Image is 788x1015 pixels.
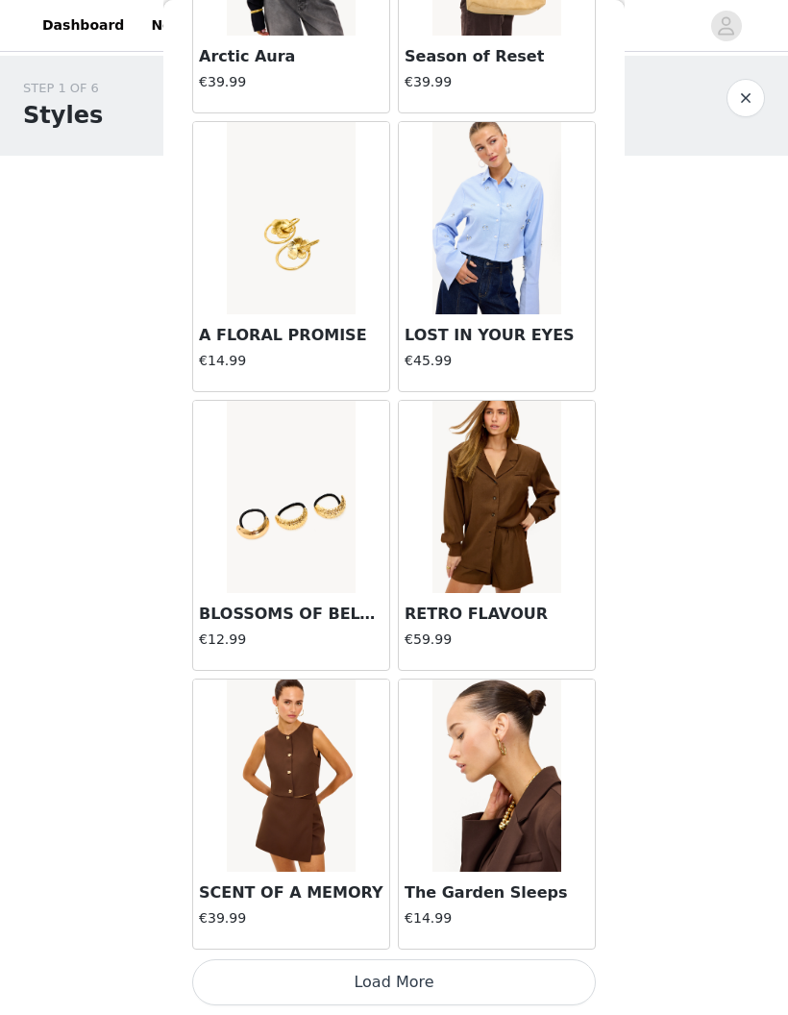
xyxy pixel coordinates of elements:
h1: Styles [23,98,103,133]
h4: €39.99 [199,908,383,928]
div: avatar [717,11,735,41]
h3: The Garden Sleeps [405,881,589,904]
h3: A FLORAL PROMISE [199,324,383,347]
h4: €59.99 [405,630,589,650]
h3: Season of Reset [405,45,589,68]
h4: €14.99 [405,908,589,928]
div: STEP 1 OF 6 [23,79,103,98]
h3: Arctic Aura [199,45,383,68]
h4: €45.99 [405,351,589,371]
img: BLOSSOMS OF BELONGING [227,401,355,593]
h3: BLOSSOMS OF BELONGING [199,603,383,626]
img: A FLORAL PROMISE [227,122,355,314]
a: Dashboard [31,4,135,47]
h4: €12.99 [199,630,383,650]
h3: RETRO FLAVOUR [405,603,589,626]
button: Load More [192,959,596,1005]
h3: SCENT OF A MEMORY [199,881,383,904]
h4: €39.99 [405,72,589,92]
a: Networks [139,4,234,47]
h3: LOST IN YOUR EYES [405,324,589,347]
img: SCENT OF A MEMORY [227,680,355,872]
h4: €14.99 [199,351,383,371]
img: RETRO FLAVOUR [432,401,560,593]
h4: €39.99 [199,72,383,92]
img: The Garden Sleeps [432,680,560,872]
img: LOST IN YOUR EYES [432,122,560,314]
